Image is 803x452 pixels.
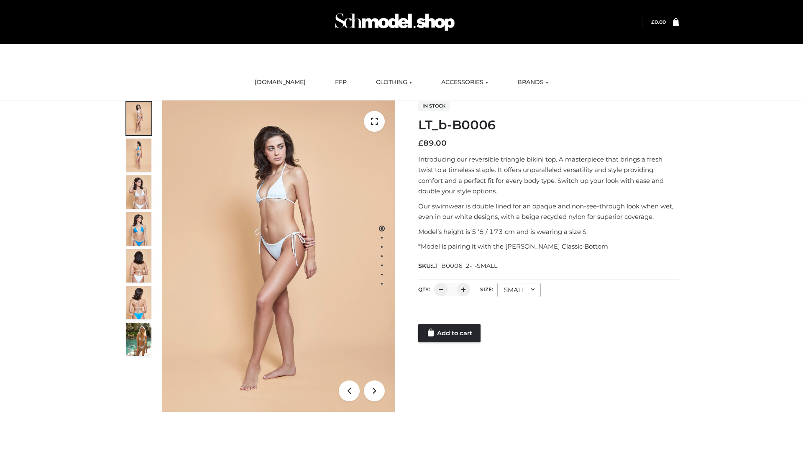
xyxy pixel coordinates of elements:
[248,73,312,92] a: [DOMAIN_NAME]
[418,118,679,133] h1: LT_b-B0006
[418,324,481,342] a: Add to cart
[418,154,679,197] p: Introducing our reversible triangle bikini top. A masterpiece that brings a fresh twist to a time...
[418,286,430,293] label: QTY:
[511,73,555,92] a: BRANDS
[332,5,458,39] img: Schmodel Admin 964
[418,101,450,111] span: In stock
[162,100,395,412] img: ArielClassicBikiniTop_CloudNine_AzureSky_OW114ECO_1
[126,175,151,209] img: ArielClassicBikiniTop_CloudNine_AzureSky_OW114ECO_3-scaled.jpg
[432,262,497,270] span: LT_B0006_2-_-SMALL
[126,139,151,172] img: ArielClassicBikiniTop_CloudNine_AzureSky_OW114ECO_2-scaled.jpg
[480,286,493,293] label: Size:
[329,73,353,92] a: FFP
[370,73,418,92] a: CLOTHING
[651,19,655,25] span: £
[126,102,151,135] img: ArielClassicBikiniTop_CloudNine_AzureSky_OW114ECO_1-scaled.jpg
[435,73,494,92] a: ACCESSORIES
[651,19,666,25] bdi: 0.00
[497,283,541,297] div: SMALL
[418,139,447,148] bdi: 89.00
[418,201,679,222] p: Our swimwear is double lined for an opaque and non-see-through look when wet, even in our white d...
[418,241,679,252] p: *Model is pairing it with the [PERSON_NAME] Classic Bottom
[126,212,151,246] img: ArielClassicBikiniTop_CloudNine_AzureSky_OW114ECO_4-scaled.jpg
[418,261,498,271] span: SKU:
[418,139,423,148] span: £
[418,226,679,237] p: Model’s height is 5 ‘8 / 173 cm and is wearing a size S.
[126,286,151,319] img: ArielClassicBikiniTop_CloudNine_AzureSky_OW114ECO_8-scaled.jpg
[126,323,151,356] img: Arieltop_CloudNine_AzureSky2.jpg
[126,249,151,282] img: ArielClassicBikiniTop_CloudNine_AzureSky_OW114ECO_7-scaled.jpg
[651,19,666,25] a: £0.00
